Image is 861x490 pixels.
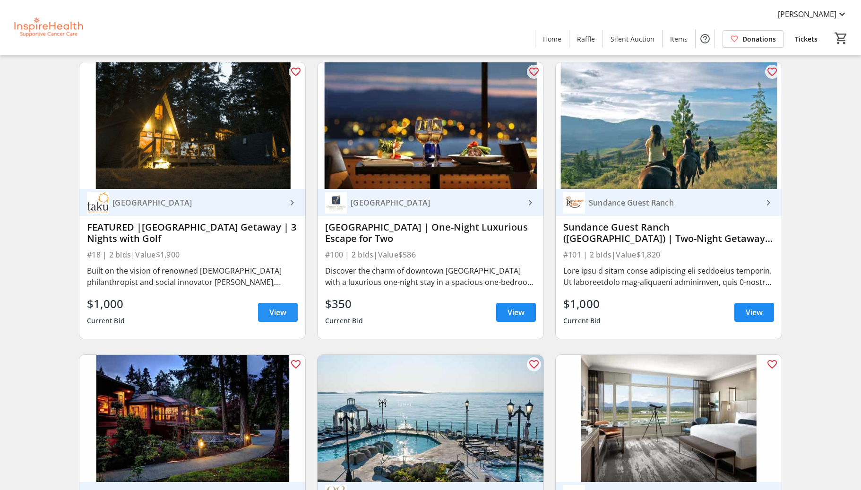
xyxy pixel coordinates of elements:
[347,198,525,207] div: [GEOGRAPHIC_DATA]
[787,30,825,48] a: Tickets
[746,307,763,318] span: View
[577,34,595,44] span: Raffle
[585,198,763,207] div: Sundance Guest Ranch
[6,4,90,51] img: InspireHealth Supportive Cancer Care's Logo
[569,30,603,48] a: Raffle
[87,312,125,329] div: Current Bid
[269,307,286,318] span: View
[318,355,543,482] img: Oak Bay Beach Hotel (Victoria) | Ultimate 2 Night Victoria Getaway for 2
[508,307,525,318] span: View
[325,192,347,214] img: Chateau Victoria Hotel & Suites
[258,303,298,322] a: View
[763,197,774,208] mat-icon: keyboard_arrow_right
[833,30,850,47] button: Cart
[87,192,109,214] img: Taku Resort and Marina
[696,29,715,48] button: Help
[79,189,305,216] a: Taku Resort and Marina[GEOGRAPHIC_DATA]
[795,34,818,44] span: Tickets
[603,30,662,48] a: Silent Auction
[766,359,778,370] mat-icon: favorite_outline
[663,30,695,48] a: Items
[325,295,363,312] div: $350
[496,303,536,322] a: View
[325,312,363,329] div: Current Bid
[543,34,561,44] span: Home
[723,30,784,48] a: Donations
[766,66,778,77] mat-icon: favorite_outline
[563,222,774,244] div: Sundance Guest Ranch ([GEOGRAPHIC_DATA]) | Two-Night Getaway for 2
[563,312,601,329] div: Current Bid
[87,295,125,312] div: $1,000
[535,30,569,48] a: Home
[87,248,298,261] div: #18 | 2 bids | Value $1,900
[770,7,855,22] button: [PERSON_NAME]
[79,355,305,482] img: Tigh-Na-Mara Seaside Spa Resort (Parksville) | One-Night Getaway at Spa Bunglow
[742,34,776,44] span: Donations
[318,189,543,216] a: Chateau Victoria Hotel & Suites[GEOGRAPHIC_DATA]
[556,62,782,189] img: Sundance Guest Ranch (Ashcroft) | Two-Night Getaway for 2
[325,248,536,261] div: #100 | 2 bids | Value $586
[87,222,298,244] div: FEATURED |[GEOGRAPHIC_DATA] Getaway | 3 Nights with Golf
[528,66,540,77] mat-icon: favorite_outline
[528,359,540,370] mat-icon: favorite_outline
[286,197,298,208] mat-icon: keyboard_arrow_right
[611,34,654,44] span: Silent Auction
[325,222,536,244] div: [GEOGRAPHIC_DATA] | One-Night Luxurious Escape for Two
[778,9,836,20] span: [PERSON_NAME]
[87,265,298,288] div: Built on the vision of renowned [DEMOGRAPHIC_DATA] philanthropist and social innovator [PERSON_NA...
[563,295,601,312] div: $1,000
[525,197,536,208] mat-icon: keyboard_arrow_right
[318,62,543,189] img: Chateau Victoria Hotel & Suites | One-Night Luxurious Escape for Two
[563,248,774,261] div: #101 | 2 bids | Value $1,820
[109,198,286,207] div: [GEOGRAPHIC_DATA]
[290,66,301,77] mat-icon: favorite_outline
[563,265,774,288] div: Lore ipsu d sitam conse adipiscing eli seddoeius temporin. Ut laboreetdolo mag-aliquaeni adminimv...
[670,34,688,44] span: Items
[325,265,536,288] div: Discover the charm of downtown [GEOGRAPHIC_DATA] with a luxurious one-night stay in a spacious on...
[556,189,782,216] a: Sundance Guest RanchSundance Guest Ranch
[734,303,774,322] a: View
[79,62,305,189] img: FEATURED |Taku Resort Beachhouse Getaway | 3 Nights with Golf
[563,192,585,214] img: Sundance Guest Ranch
[556,355,782,482] img: Fairmont Vancouver Airport | One-Night Stay for 2
[290,359,301,370] mat-icon: favorite_outline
